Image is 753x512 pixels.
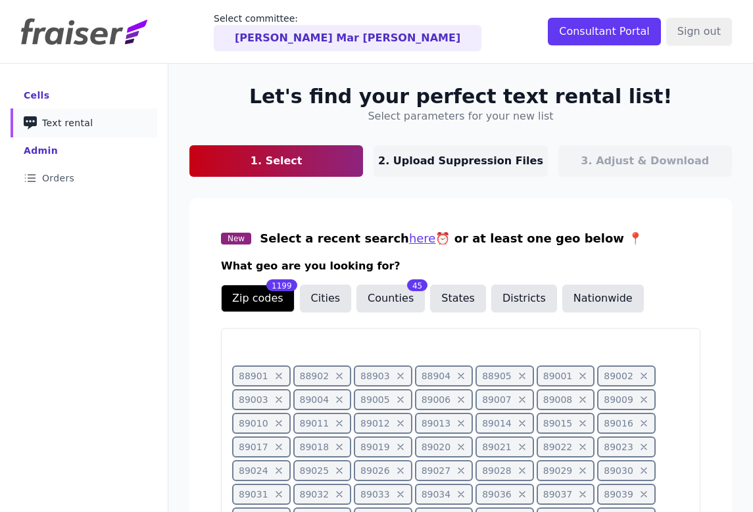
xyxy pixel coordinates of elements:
span: 88905 [475,365,534,386]
p: [PERSON_NAME] Mar [PERSON_NAME] [235,30,460,46]
button: Nationwide [562,285,644,312]
span: 89010 [232,413,291,434]
span: 89025 [293,460,352,481]
p: Select committee: [214,12,481,25]
span: 89012 [354,413,412,434]
span: 89026 [354,460,412,481]
span: 89005 [354,389,412,410]
div: 45 [407,279,427,291]
span: 89032 [293,484,352,505]
span: 89015 [537,413,595,434]
span: 88904 [415,365,474,386]
span: Orders [42,172,74,185]
span: 89029 [537,460,595,481]
span: 89007 [475,389,534,410]
input: Sign out [666,18,732,45]
span: 89016 [597,413,656,434]
span: 89028 [475,460,534,481]
button: Counties [356,285,425,312]
a: 2. Upload Suppression Files [374,145,547,177]
img: Fraiser Logo [21,18,147,45]
span: 89001 [537,365,595,386]
span: 89002 [597,365,656,386]
span: 89011 [293,413,352,434]
span: 89004 [293,389,352,410]
button: Districts [491,285,557,312]
span: 88901 [232,365,291,386]
span: 89019 [354,436,412,457]
span: 89030 [597,460,656,481]
span: 88903 [354,365,412,386]
input: Consultant Portal [548,18,661,45]
span: 89020 [415,436,474,457]
div: Admin [24,144,58,157]
span: 89014 [475,413,534,434]
span: 89008 [537,389,595,410]
span: 89017 [232,436,291,457]
p: 3. Adjust & Download [581,153,709,169]
span: 89006 [415,389,474,410]
button: Cities [300,285,352,312]
span: 89039 [597,484,656,505]
p: 2. Upload Suppression Files [378,153,543,169]
h4: Select parameters for your new list [368,108,553,124]
span: 89003 [232,389,291,410]
span: Select a recent search ⏰ or at least one geo below 📍 [260,231,643,245]
span: 89031 [232,484,291,505]
button: States [430,285,486,312]
span: 89037 [537,484,595,505]
span: 89009 [597,389,656,410]
a: Text rental [11,108,157,137]
p: 1. Select [251,153,303,169]
span: 89023 [597,436,656,457]
span: 89027 [415,460,474,481]
span: 89013 [415,413,474,434]
span: 88902 [293,365,352,386]
span: New [221,233,251,244]
div: 1199 [266,279,297,291]
span: 89018 [293,436,352,457]
a: Select committee: [PERSON_NAME] Mar [PERSON_NAME] [214,12,481,51]
a: Orders [11,164,157,193]
span: 89036 [475,484,534,505]
span: 89022 [537,436,595,457]
span: 89034 [415,484,474,505]
span: 89024 [232,460,291,481]
div: Cells [24,89,49,102]
span: 89033 [354,484,412,505]
button: here [409,229,436,248]
a: 1. Select [189,145,363,177]
h3: What geo are you looking for? [221,258,700,274]
h2: Let's find your perfect text rental list! [249,85,672,108]
span: Text rental [42,116,93,129]
span: 89021 [475,436,534,457]
button: Zip codes [221,285,295,312]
